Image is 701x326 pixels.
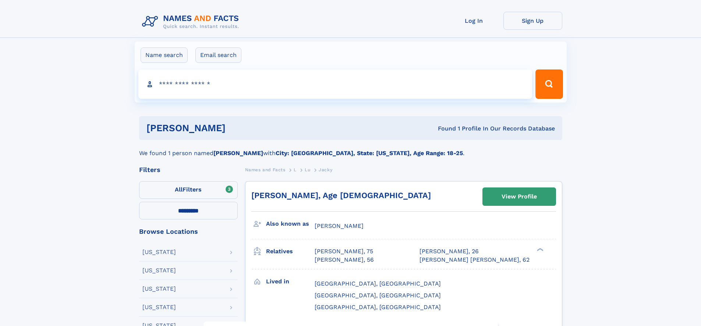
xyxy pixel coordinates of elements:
[213,150,263,157] b: [PERSON_NAME]
[535,69,563,99] button: Search Button
[142,249,176,255] div: [US_STATE]
[175,186,183,193] span: All
[141,47,188,63] label: Name search
[502,188,537,205] div: View Profile
[142,304,176,310] div: [US_STATE]
[276,150,463,157] b: City: [GEOGRAPHIC_DATA], State: [US_STATE], Age Range: 18-25
[294,165,297,174] a: L
[266,245,315,258] h3: Relatives
[142,268,176,273] div: [US_STATE]
[305,165,310,174] a: Lu
[266,218,315,230] h3: Also known as
[139,140,562,158] div: We found 1 person named with .
[266,275,315,288] h3: Lived in
[315,256,374,264] a: [PERSON_NAME], 56
[315,222,364,229] span: [PERSON_NAME]
[146,123,332,133] h1: [PERSON_NAME]
[315,292,441,299] span: [GEOGRAPHIC_DATA], [GEOGRAPHIC_DATA]
[503,12,562,30] a: Sign Up
[419,247,479,255] a: [PERSON_NAME], 26
[315,247,373,255] a: [PERSON_NAME], 75
[332,125,555,133] div: Found 1 Profile In Our Records Database
[139,12,245,32] img: Logo Names and Facts
[139,228,238,235] div: Browse Locations
[445,12,503,30] a: Log In
[535,247,544,252] div: ❯
[195,47,241,63] label: Email search
[251,191,431,200] a: [PERSON_NAME], Age [DEMOGRAPHIC_DATA]
[138,69,532,99] input: search input
[294,167,297,172] span: L
[315,280,441,287] span: [GEOGRAPHIC_DATA], [GEOGRAPHIC_DATA]
[139,181,238,199] label: Filters
[142,286,176,292] div: [US_STATE]
[483,188,556,205] a: View Profile
[139,166,238,173] div: Filters
[319,167,332,172] span: Jacky
[305,167,310,172] span: Lu
[245,165,286,174] a: Names and Facts
[315,304,441,311] span: [GEOGRAPHIC_DATA], [GEOGRAPHIC_DATA]
[419,256,530,264] a: [PERSON_NAME] [PERSON_NAME], 62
